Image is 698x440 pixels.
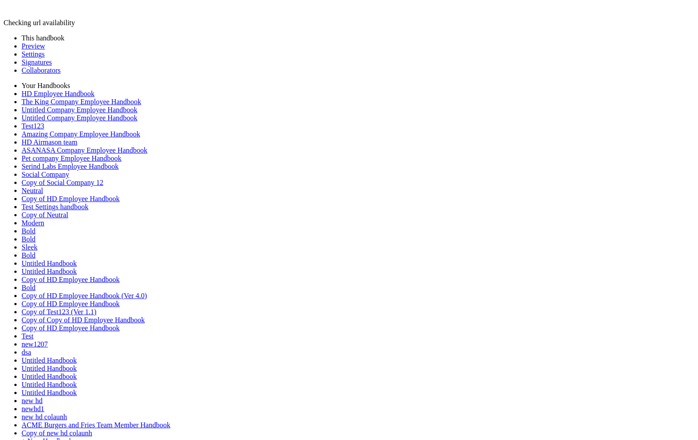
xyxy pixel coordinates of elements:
a: Copy of Social Company 12 [22,179,103,186]
a: newhd1 [22,405,44,413]
a: Untitled Handbook [22,381,77,388]
a: Untitled Handbook [22,268,77,275]
a: Copy of HD Employee Handbook [22,300,120,308]
a: Bold [22,227,35,235]
a: Copy of Copy of HD Employee Handbook [22,316,145,324]
a: Pet company Employee Handbook [22,154,122,162]
a: dsa [22,348,31,356]
li: This handbook [22,34,694,42]
a: Untitled Handbook [22,373,77,380]
a: Social Company [22,171,69,178]
a: new hd [22,397,43,405]
a: Test Settings handbook [22,203,88,211]
a: ASANASA Company Employee Handbook [22,146,147,154]
a: Copy of HD Employee Handbook [22,195,120,202]
a: Modern [22,219,44,227]
a: new hd colaunh [22,413,67,421]
a: new1207 [22,340,48,348]
a: Untitled Handbook [22,365,77,372]
a: Untitled Handbook [22,389,77,396]
a: Serind Labs Employee Handbook [22,163,119,170]
a: Settings [22,50,45,58]
a: Copy of HD Employee Handbook [22,324,120,332]
a: Sleek [22,243,38,251]
a: Untitled Handbook [22,356,77,364]
a: Neutral [22,187,43,194]
a: Bold [22,251,35,259]
a: Copy of HD Employee Handbook (Ver 4.0) [22,292,147,299]
a: Bold [22,235,35,243]
a: The King Company Employee Handbook [22,98,141,106]
li: Your Handbooks [22,82,694,90]
a: Collaborators [22,66,61,74]
a: Copy of Neutral [22,211,68,219]
a: Untitled Company Employee Handbook [22,114,137,122]
a: Test123 [22,122,44,130]
a: Preview [22,42,45,50]
a: Copy of HD Employee Handbook [22,276,120,283]
a: Bold [22,284,35,291]
a: Untitled Handbook [22,260,77,267]
a: Copy of new hd colaunh [22,429,92,437]
a: Signatures [22,58,52,66]
a: Test [22,332,33,340]
a: HD Employee Handbook [22,90,95,97]
span: Checking url availability [4,19,75,26]
a: Amazing Company Employee Handbook [22,130,140,138]
a: HD Airmason team [22,138,77,146]
a: ACME Burgers and Fries Team Member Handbook [22,421,171,429]
a: Untitled Company Employee Handbook [22,106,137,114]
a: Copy of Test123 (Ver 1.1) [22,308,97,316]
